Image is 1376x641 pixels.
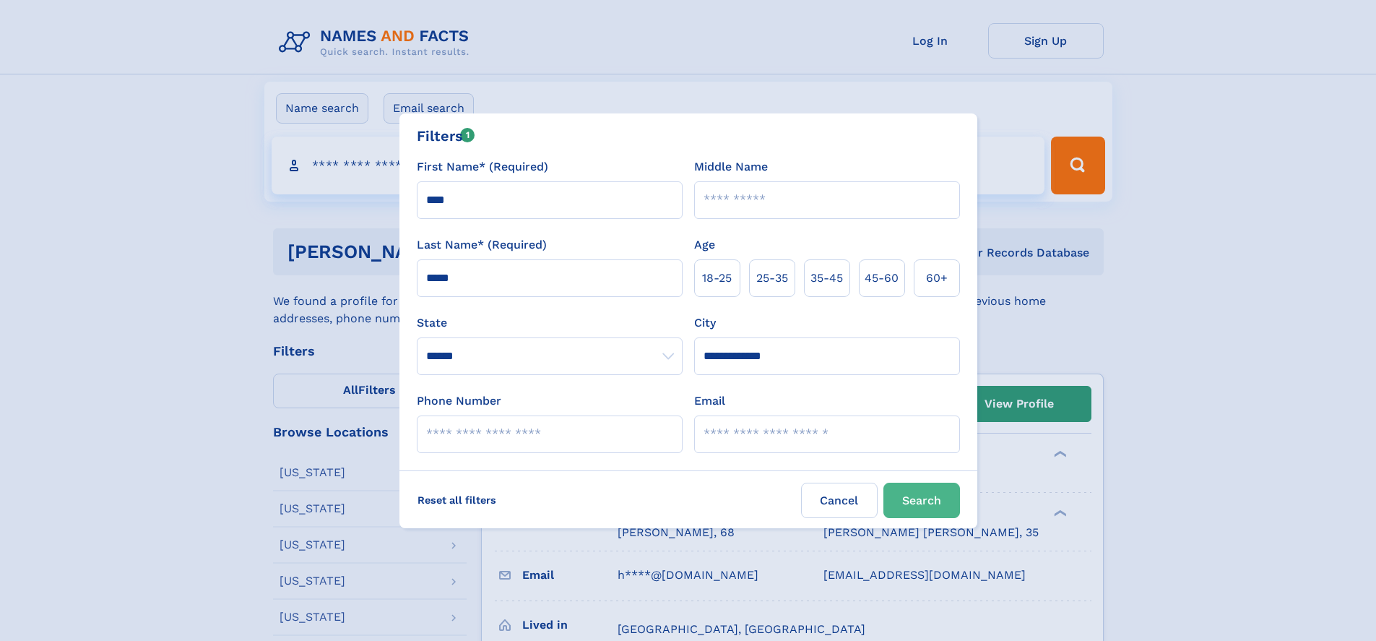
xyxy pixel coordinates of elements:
label: State [417,314,683,332]
span: 45‑60 [865,270,899,287]
label: City [694,314,716,332]
span: 35‑45 [810,270,843,287]
button: Search [883,483,960,518]
span: 60+ [926,270,948,287]
span: 25‑35 [756,270,788,287]
div: Filters [417,125,475,147]
label: Email [694,392,725,410]
label: Age [694,236,715,254]
span: 18‑25 [702,270,732,287]
label: Cancel [801,483,878,518]
label: Phone Number [417,392,501,410]
label: Last Name* (Required) [417,236,547,254]
label: Reset all filters [408,483,506,517]
label: Middle Name [694,158,768,176]
label: First Name* (Required) [417,158,548,176]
